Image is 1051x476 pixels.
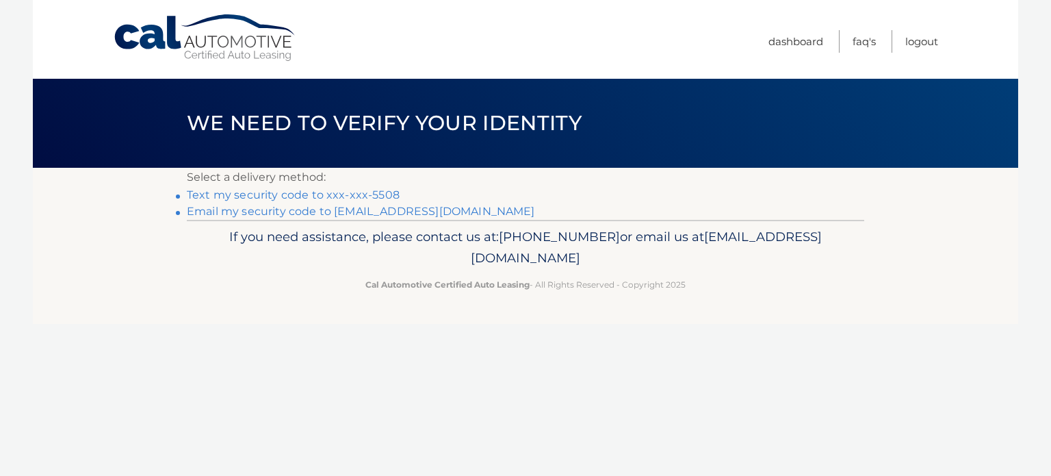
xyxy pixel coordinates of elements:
p: If you need assistance, please contact us at: or email us at [196,226,855,270]
a: Cal Automotive [113,14,298,62]
a: Dashboard [768,30,823,53]
a: Logout [905,30,938,53]
strong: Cal Automotive Certified Auto Leasing [365,279,530,290]
span: We need to verify your identity [187,110,582,136]
a: Email my security code to [EMAIL_ADDRESS][DOMAIN_NAME] [187,205,535,218]
a: FAQ's [853,30,876,53]
a: Text my security code to xxx-xxx-5508 [187,188,400,201]
span: [PHONE_NUMBER] [499,229,620,245]
p: - All Rights Reserved - Copyright 2025 [196,277,855,292]
p: Select a delivery method: [187,168,864,187]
